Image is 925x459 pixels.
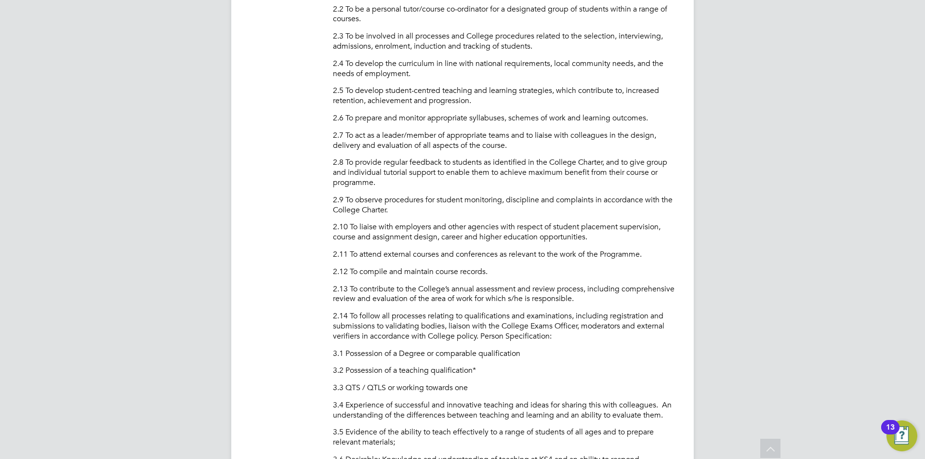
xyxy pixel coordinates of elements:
[333,311,674,341] p: 2.14 To follow all processes relating to qualifications and examinations, including registration ...
[333,113,674,123] p: 2.6 To prepare and monitor appropriate syllabuses, schemes of work and learning outcomes.
[333,267,674,277] p: 2.12 To compile and maintain course records.
[333,131,674,151] p: 2.7 To act as a leader/member of appropriate teams and to liaise with colleagues in the design, d...
[333,157,674,187] p: 2.8 To provide regular feedback to students as identified in the College Charter, and to give gro...
[333,366,674,376] p: 3.2 Possession of a teaching qualification*
[333,400,674,420] p: 3.4 Experience of successful and innovative teaching and ideas for sharing this with colleagues. ...
[333,195,674,215] p: 2.9 To observe procedures for student monitoring, discipline and complaints in accordance with th...
[333,349,674,359] p: 3.1 Possession of a Degree or comparable qualification
[333,4,674,25] p: 2.2 To be a personal tutor/course co-ordinator for a designated group of students within a range ...
[333,249,674,260] p: 2.11 To attend external courses and conferences as relevant to the work of the Programme.
[886,427,895,440] div: 13
[333,284,674,304] p: 2.13 To contribute to the College’s annual assessment and review process, including comprehensive...
[333,427,674,447] p: 3.5 Evidence of the ability to teach effectively to a range of students of all ages and to prepar...
[333,86,674,106] p: 2.5 To develop student-centred teaching and learning strategies, which contribute to, increased r...
[333,222,674,242] p: 2.10 To liaise with employers and other agencies with respect of student placement supervision, c...
[333,383,674,393] p: 3.3 QTS / QTLS or working towards one
[333,59,674,79] p: 2.4 To develop the curriculum in line with national requirements, local community needs, and the ...
[886,420,917,451] button: Open Resource Center, 13 new notifications
[333,31,674,52] p: 2.3 To be involved in all processes and College procedures related to the selection, interviewing...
